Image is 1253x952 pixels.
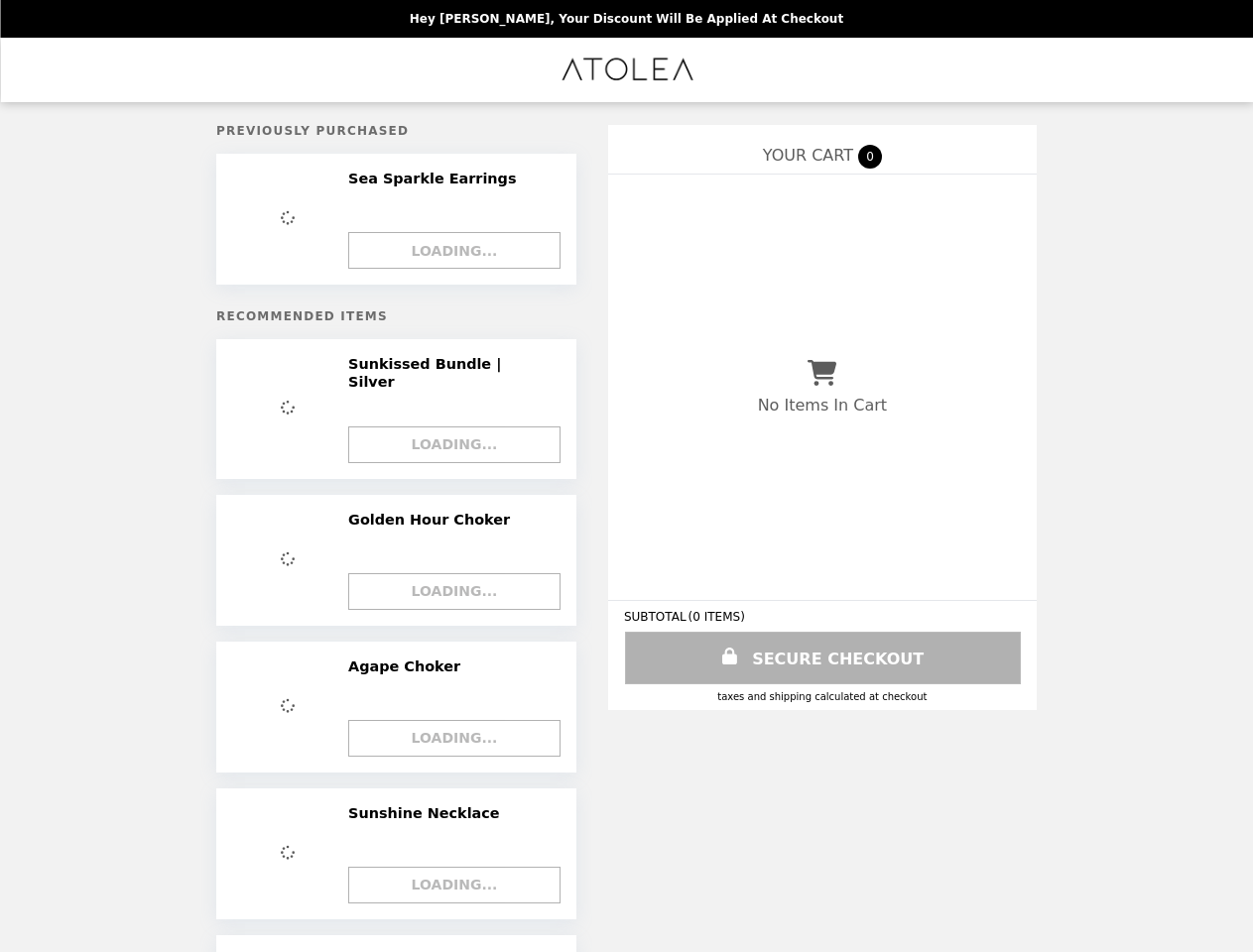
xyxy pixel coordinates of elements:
[689,610,745,624] span: ( 0 ITEMS )
[348,657,468,675] h2: Agape Choker
[348,511,518,529] h2: Golden Hour Choker
[559,50,694,90] img: Brand Logo
[758,396,887,415] p: No Items In Cart
[216,124,576,138] h5: Previously Purchased
[348,355,558,392] h2: Sunkissed Bundle | Silver
[410,12,843,26] p: Hey [PERSON_NAME], your discount will be applied at checkout
[624,610,689,624] span: SUBTOTAL
[348,170,524,187] h2: Sea Sparkle Earrings
[763,146,853,165] span: YOUR CART
[216,309,576,323] h5: Recommended Items
[624,691,1021,702] div: Taxes and Shipping calculated at checkout
[858,145,882,169] span: 0
[348,804,507,822] h2: Sunshine Necklace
